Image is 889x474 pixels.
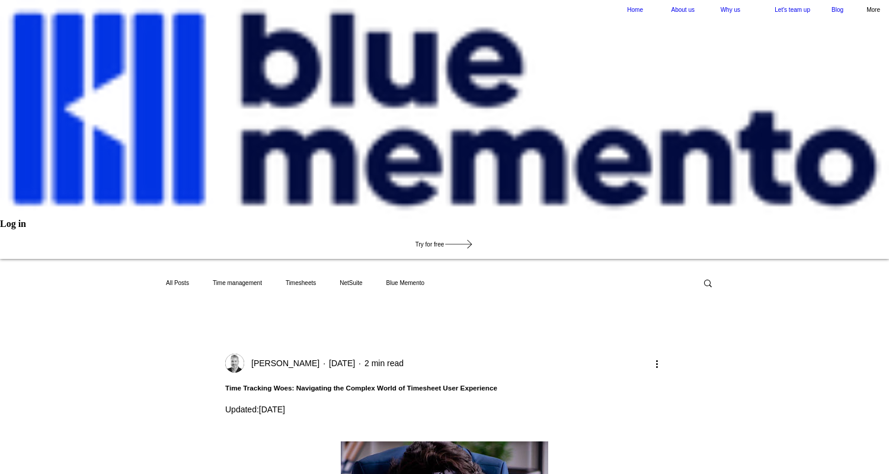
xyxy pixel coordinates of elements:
[650,356,664,370] button: More actions
[364,358,404,368] span: 2 min read
[340,280,362,286] a: NetSuite
[225,403,664,416] p: Updated:
[164,259,690,306] nav: Blog
[259,405,285,414] span: Apr 9, 2024
[702,278,714,287] div: Search
[286,280,316,286] a: Timesheets
[225,383,664,393] h1: Time Tracking Woes: Navigating the Complex World of Timesheet User Experience
[213,280,262,286] a: Time management
[329,358,355,368] span: Jun 30, 2023
[386,280,424,286] a: Blue Memento
[166,280,189,286] a: All Posts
